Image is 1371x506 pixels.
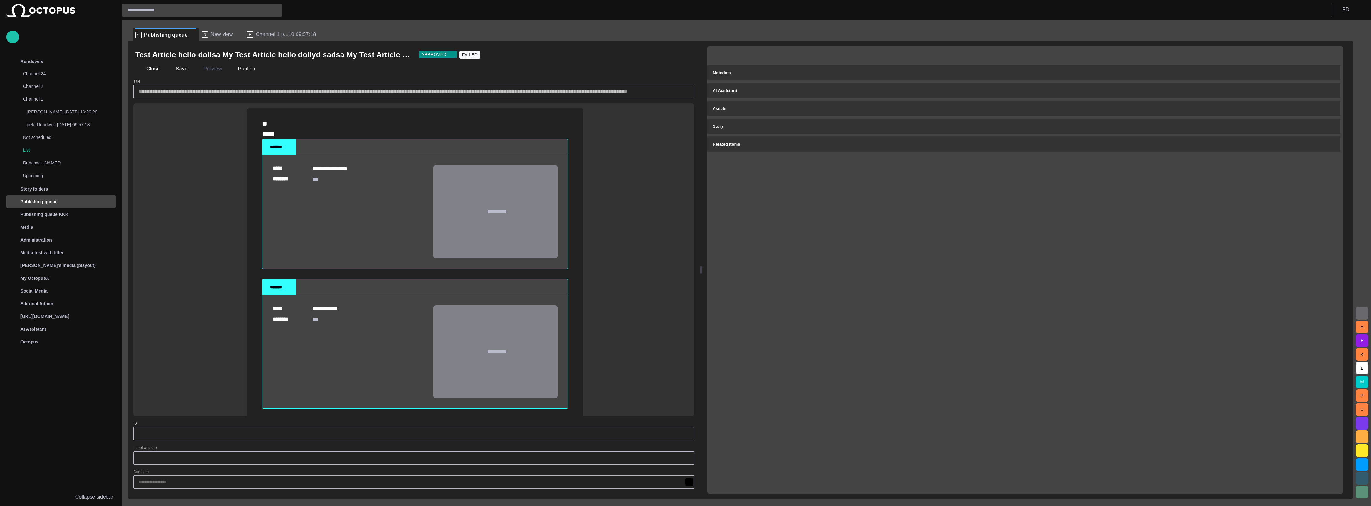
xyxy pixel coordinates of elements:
[1356,389,1368,402] button: P
[23,83,103,90] p: Channel 2
[20,288,48,294] p: Social Media
[20,249,63,256] p: Media-test with filter
[6,246,116,259] div: Media-test with filter
[20,199,58,205] p: Publishing queue
[256,31,316,38] span: Channel 1 p...10 09:57:18
[23,134,103,141] p: Not scheduled
[20,211,69,218] p: Publishing queue KKK
[20,186,48,192] p: Story folders
[210,31,233,38] span: New view
[23,160,103,166] p: Rundown -NAMED
[20,275,49,281] p: My OctopusX
[6,55,116,348] ul: main menu
[199,28,244,41] div: NNew view
[6,310,116,323] div: [URL][DOMAIN_NAME]
[1337,4,1367,15] button: PD
[23,96,103,102] p: Channel 1
[6,259,116,272] div: [PERSON_NAME]'s media (playout)
[20,313,69,320] p: [URL][DOMAIN_NAME]
[135,32,142,38] p: S
[23,70,103,77] p: Channel 24
[1342,6,1349,13] p: P D
[20,339,39,345] p: Octopus
[14,119,116,132] div: peterRundwon [DATE] 09:57:18
[6,221,116,234] div: Media
[1356,403,1368,416] button: U
[27,121,116,128] p: peterRundwon [DATE] 09:57:18
[1356,321,1368,333] button: A
[14,106,116,119] div: [PERSON_NAME] [DATE] 13:29:29
[20,300,53,307] p: Editorial Admin
[1356,334,1368,347] button: F
[20,224,33,230] p: Media
[6,4,75,17] img: Octopus News Room
[1356,376,1368,388] button: M
[20,326,46,332] p: AI Assistant
[6,491,116,503] button: Collapse sidebar
[144,32,187,38] span: Publishing queue
[133,28,199,41] div: SPublishing queue
[244,28,327,41] div: RChannel 1 p...10 09:57:18
[20,58,43,65] p: Rundowns
[247,31,253,38] p: R
[1356,362,1368,374] button: L
[1356,348,1368,361] button: K
[23,147,116,153] p: List
[6,323,116,336] div: AI Assistant
[20,262,96,269] p: [PERSON_NAME]'s media (playout)
[6,195,116,208] div: Publishing queue
[202,31,208,38] p: N
[75,493,113,501] p: Collapse sidebar
[20,237,52,243] p: Administration
[27,109,116,115] p: [PERSON_NAME] [DATE] 13:29:29
[10,144,116,157] div: List
[6,336,116,348] div: Octopus
[23,172,103,179] p: Upcoming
